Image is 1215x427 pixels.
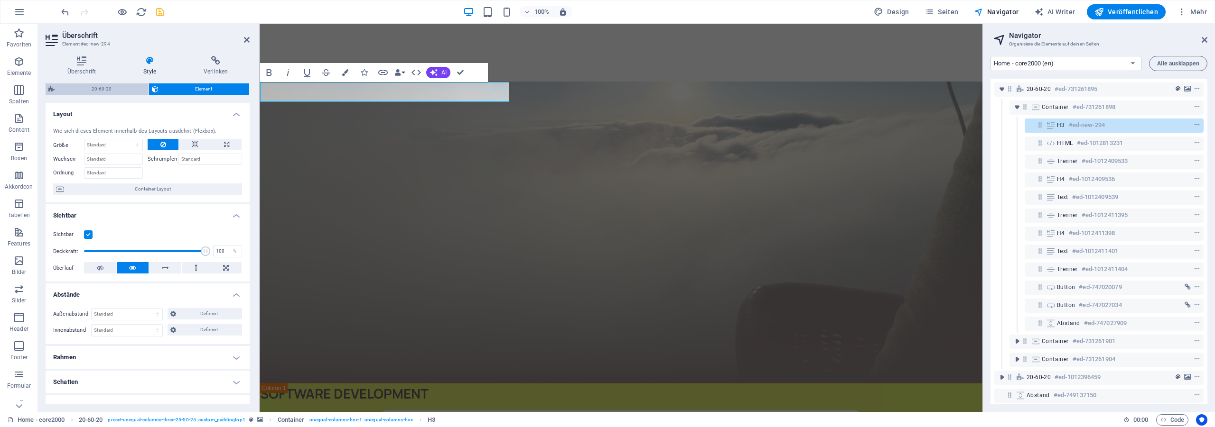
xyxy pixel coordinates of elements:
[1027,391,1050,399] span: Abstand
[336,63,354,82] button: Colors
[1073,101,1115,113] h6: #ed-731261898
[46,283,250,300] h4: Abstände
[8,240,30,247] p: Features
[0,361,169,379] span: SOFTWARE DEVELOPMENT
[9,98,29,105] p: Spalten
[1030,4,1079,19] button: AI Writer
[1196,414,1207,426] button: Usercentrics
[1192,155,1202,167] button: context-menu
[1011,101,1023,113] button: toggle-expand
[1057,175,1065,183] span: H4
[106,414,245,426] span: . preset-unequal-columns-three-25-50-25 .custom_paddingtop1
[155,7,166,18] i: Save (Ctrl+S)
[149,83,250,95] button: Element
[1192,119,1202,131] button: context-menu
[57,83,146,95] span: 20-60-20
[53,325,91,336] label: Innenabstand
[8,211,30,219] p: Tabellen
[7,41,31,48] p: Favoriten
[1009,31,1207,40] h2: Navigator
[1192,263,1202,275] button: context-menu
[1069,227,1115,239] h6: #ed-1012411398
[1082,263,1128,275] h6: #ed-1012411404
[996,83,1008,95] button: toggle-expand
[257,417,263,422] i: Element verfügt über einen Hintergrund
[317,63,335,82] button: Strikethrough
[393,63,406,82] button: Data Bindings
[1027,373,1051,381] span: 20-60-20
[1192,282,1202,293] button: context-menu
[1156,414,1188,426] button: Code
[428,414,435,426] span: Klick zum Auswählen. Doppelklick zum Bearbeiten
[79,414,436,426] nav: breadcrumb
[182,56,250,76] h4: Verlinken
[1057,229,1065,237] span: H4
[996,372,1008,383] button: toggle-expand
[1054,390,1096,401] h6: #ed-749137150
[179,324,239,336] span: Definiert
[9,325,28,333] p: Header
[298,63,316,82] button: Underline (Ctrl+U)
[1079,282,1122,293] h6: #ed-747020079
[8,414,65,426] a: Klick, um Auswahl aufzuheben. Doppelklick öffnet Seitenverwaltung
[46,204,250,221] h4: Sichtbar
[921,4,963,19] button: Seiten
[1057,265,1078,273] span: Trenner
[46,56,121,76] h4: Überschrift
[60,7,71,18] i: Rückgängig: Innenabstand ändern (Strg+Z)
[1055,83,1097,95] h6: #ed-731261895
[1042,103,1069,111] span: Container
[925,7,959,17] span: Seiten
[1192,318,1202,329] button: context-menu
[407,63,425,82] button: HTML
[7,69,31,77] p: Elemente
[1183,372,1192,383] button: background
[53,183,242,195] button: Container-Layout
[1057,211,1078,219] span: Trenner
[1149,56,1207,71] button: Alle ausklappen
[1082,209,1128,221] h6: #ed-1012411395
[62,40,231,48] h3: Element #ed-new-294
[1192,245,1202,257] button: context-menu
[1183,83,1192,95] button: background
[1011,354,1023,365] button: toggle-expand
[249,417,253,422] i: Dieses Element ist ein anpassbares Preset
[278,414,304,426] span: Klick zum Auswählen. Doppelklick zum Bearbeiten
[135,6,147,18] button: reload
[161,83,247,95] span: Element
[1183,300,1192,311] button: link
[53,309,91,320] label: Außenabstand
[1057,139,1073,147] span: HTML
[1192,137,1202,149] button: context-menu
[1183,282,1192,293] button: link
[53,249,84,254] label: Deckkraft:
[1055,372,1101,383] h6: #ed-1012396459
[1034,7,1075,17] span: AI Writer
[46,83,149,95] button: 20-60-20
[168,308,242,319] button: Definiert
[1192,390,1202,401] button: context-menu
[1087,4,1166,19] button: Veröffentlichen
[53,263,84,274] label: Überlauf
[441,70,447,75] span: AI
[1057,121,1065,129] span: H3
[178,154,242,165] input: Standard
[1192,83,1202,95] button: context-menu
[1084,318,1127,329] h6: #ed-747027909
[1072,245,1118,257] h6: #ed-1012411401
[62,31,250,40] h2: Überschrift
[1082,155,1128,167] h6: #ed-1012409533
[1192,173,1202,185] button: context-menu
[12,268,27,276] p: Bilder
[121,56,182,76] h4: Style
[84,167,143,179] input: Standard
[1069,119,1105,131] h6: #ed-new-294
[154,6,166,18] button: save
[1177,7,1207,17] span: Mehr
[1192,354,1202,365] button: context-menu
[1057,193,1068,201] span: Text
[1192,300,1202,311] button: context-menu
[148,154,178,165] label: Schrumpfen
[1073,336,1115,347] h6: #ed-731261901
[168,324,242,336] button: Definiert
